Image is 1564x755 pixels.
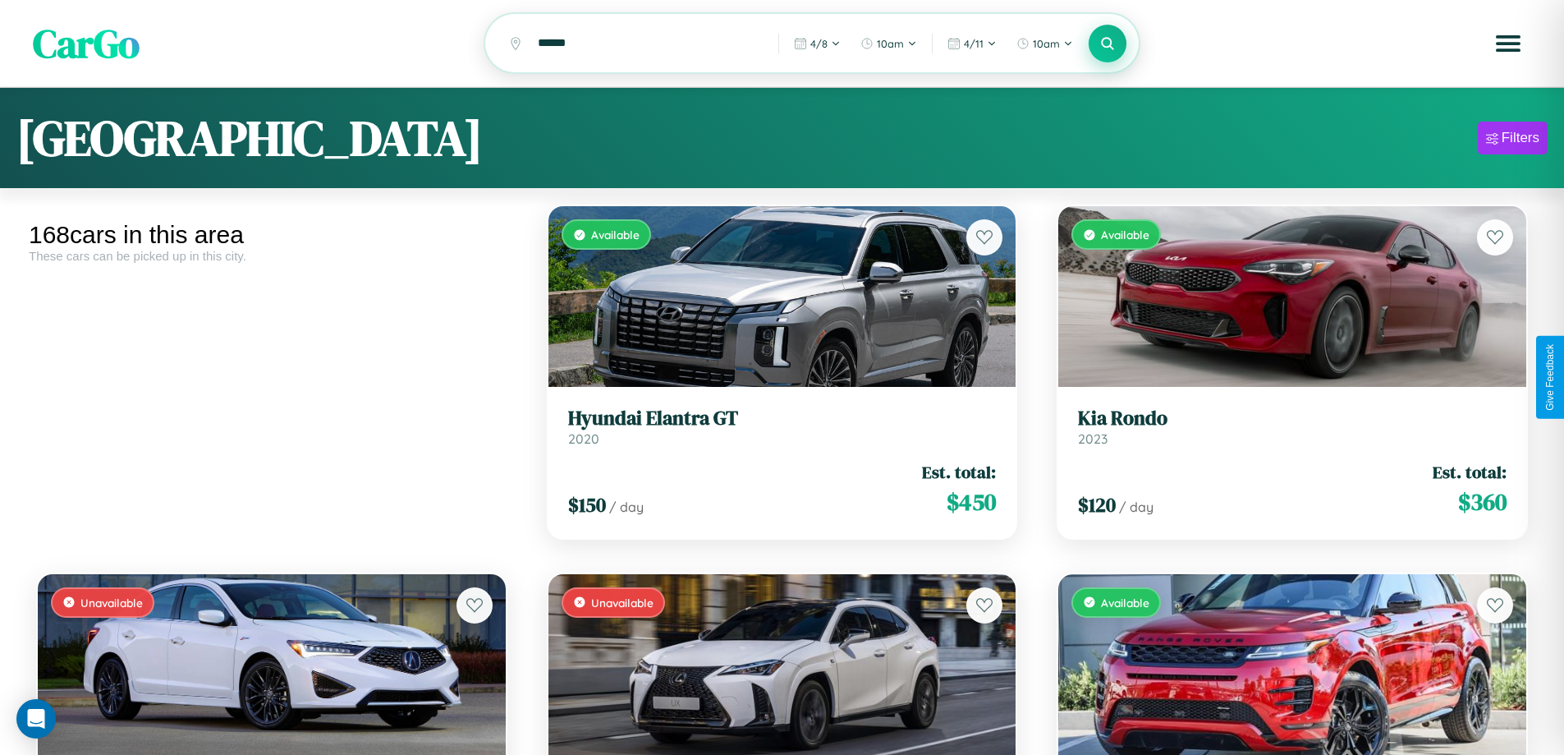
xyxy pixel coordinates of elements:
span: $ 150 [568,491,606,518]
button: 10am [1008,30,1081,57]
span: Available [1101,596,1149,610]
div: 168 cars in this area [29,221,515,249]
span: Unavailable [591,596,654,610]
h3: Kia Rondo [1078,407,1507,430]
span: / day [1119,499,1154,515]
span: 4 / 11 [964,37,984,50]
div: These cars can be picked up in this city. [29,249,515,263]
a: Kia Rondo2023 [1078,407,1507,447]
button: Filters [1478,122,1548,154]
span: 2020 [568,430,599,447]
span: 10am [1033,37,1060,50]
div: Filters [1502,130,1539,146]
span: $ 120 [1078,491,1116,518]
span: Available [591,228,640,242]
div: Open Intercom Messenger [16,699,56,739]
button: Open menu [1485,21,1531,67]
a: Hyundai Elantra GT2020 [568,407,997,447]
span: 4 / 8 [810,37,828,50]
span: / day [609,499,644,515]
span: Est. total: [1433,460,1507,484]
h1: [GEOGRAPHIC_DATA] [16,104,483,172]
h3: Hyundai Elantra GT [568,407,997,430]
span: 10am [877,37,904,50]
button: 4/11 [939,30,1005,57]
button: 10am [852,30,925,57]
button: 4/8 [786,30,849,57]
span: Available [1101,228,1149,242]
span: $ 360 [1458,486,1507,518]
span: 2023 [1078,430,1108,447]
span: $ 450 [947,486,996,518]
span: Unavailable [80,596,143,610]
span: CarGo [33,16,140,71]
span: Est. total: [922,460,996,484]
div: Give Feedback [1544,344,1556,411]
